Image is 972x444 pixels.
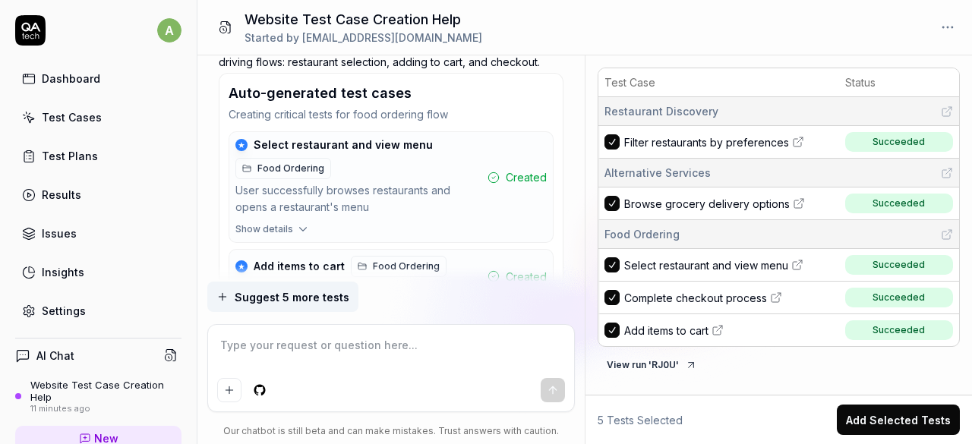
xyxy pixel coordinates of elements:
a: Food Ordering [235,158,331,179]
a: Insights [15,257,181,287]
h4: AI Chat [36,348,74,364]
span: Select restaurant and view menu [624,257,788,273]
a: Settings [15,296,181,326]
div: Settings [42,303,86,319]
div: Succeeded [873,291,925,304]
button: Add Selected Tests [837,405,960,435]
span: Select restaurant and view menu [254,138,433,152]
a: Browse grocery delivery options [624,196,835,212]
span: Suggest 5 more tests [235,289,349,305]
div: Website Test Case Creation Help [30,379,181,404]
a: Issues [15,219,181,248]
div: Test Cases [42,109,102,125]
button: Show details [229,222,553,242]
th: Status [839,68,959,97]
span: Add items to cart [624,323,708,339]
h1: Website Test Case Creation Help [245,9,482,30]
div: Test Plans [42,148,98,164]
p: Creating critical tests for food ordering flow [229,106,554,122]
span: [EMAIL_ADDRESS][DOMAIN_NAME] [302,31,482,44]
div: Dashboard [42,71,100,87]
div: Issues [42,225,77,241]
span: Created [506,169,547,185]
div: Insights [42,264,84,280]
a: Dashboard [15,64,181,93]
a: Add items to cart [624,323,835,339]
div: ★ [235,260,248,272]
div: ★ [235,139,248,151]
div: Results [42,187,81,203]
div: User successfully browses restaurants and opens a restaurant's menu [235,182,481,217]
div: Succeeded [873,197,925,210]
div: Succeeded [873,258,925,272]
th: Test Case [598,68,839,97]
span: Alternative Services [604,165,711,181]
a: Results [15,180,181,209]
div: 11 minutes ago [30,404,181,414]
div: Succeeded [873,323,925,337]
span: Complete checkout process [624,290,767,306]
div: Succeeded [873,135,925,149]
span: a [157,18,181,43]
a: View run 'RJ0U' [598,356,706,371]
a: Complete checkout process [624,290,835,306]
button: Suggest 5 more tests [207,282,358,312]
span: Created [506,269,547,285]
span: Show details [235,222,293,236]
div: User adds food items to their shopping cart [235,280,481,298]
span: Add items to cart [254,260,345,273]
a: Website Test Case Creation Help11 minutes ago [15,379,181,414]
button: a [157,15,181,46]
a: Test Plans [15,141,181,171]
div: Started by [245,30,482,46]
button: ★Add items to cartFood OrderingUser adds food items to their shopping cartCreated [229,250,553,304]
a: Food Ordering [351,256,447,277]
button: Add attachment [217,378,241,402]
a: Select restaurant and view menu [624,257,835,273]
span: Browse grocery delivery options [624,196,790,212]
button: View run 'RJ0U' [598,353,706,377]
button: ★Select restaurant and view menuFood OrderingUser successfully browses restaurants and opens a re... [229,132,553,222]
a: Filter restaurants by preferences [624,134,835,150]
div: Our chatbot is still beta and can make mistakes. Trust answers with caution. [207,424,576,438]
span: Food Ordering [373,260,440,273]
a: Test Cases [15,102,181,132]
span: Filter restaurants by preferences [624,134,789,150]
span: 5 Tests Selected [598,412,683,428]
span: Food Ordering [257,162,324,175]
span: Food Ordering [604,226,680,242]
span: Restaurant Discovery [604,103,718,119]
h3: Auto-generated test cases [229,83,412,103]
